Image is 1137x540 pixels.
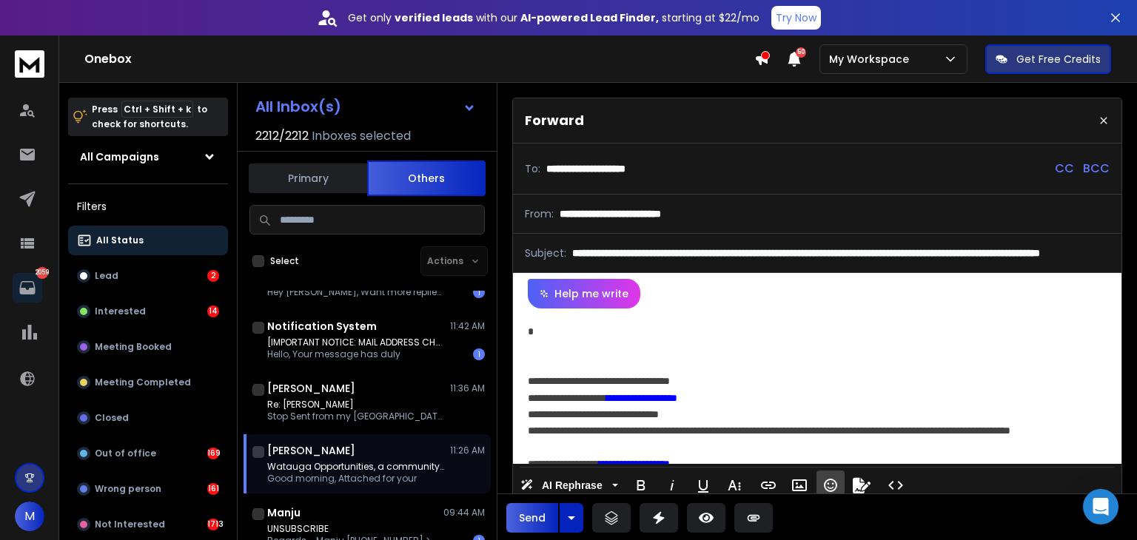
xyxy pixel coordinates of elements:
p: CC [1055,160,1074,178]
button: All Inbox(s) [244,92,488,121]
button: Send [506,503,558,533]
p: Wrong person [95,483,161,495]
button: Others [367,161,486,196]
p: Re: [PERSON_NAME] [267,399,445,411]
button: Closed [68,403,228,433]
button: Wrong person161 [68,474,228,504]
p: 11:36 AM [450,382,485,394]
p: Lead [95,270,118,282]
a: 2059 [13,273,42,303]
p: Interested [95,306,146,317]
button: Interested14 [68,297,228,326]
button: Code View [882,470,910,500]
p: Meeting Completed [95,377,191,388]
p: [IMPORTANT NOTICE: MAIL ADDRESS CHANGE [267,337,445,348]
strong: AI-powered Lead Finder, [520,10,659,25]
p: Try Now [776,10,816,25]
div: 1713 [207,519,219,530]
button: Lead2 [68,261,228,291]
button: All Status [68,226,228,255]
h1: [PERSON_NAME] [267,381,355,396]
button: M [15,502,44,531]
label: Select [270,255,299,267]
div: 1 [473,286,485,298]
h1: Onebox [84,50,754,68]
span: 50 [796,47,806,58]
button: Help me write [528,279,640,308]
button: Try Now [771,6,821,30]
h1: [PERSON_NAME] [267,443,355,458]
p: Hey [PERSON_NAME], Want more replies to [267,286,445,298]
p: 11:42 AM [450,320,485,332]
p: Meeting Booked [95,341,172,353]
strong: verified leads [395,10,473,25]
button: Insert Link (Ctrl+K) [754,470,782,500]
p: To: [525,161,540,176]
div: Open Intercom Messenger [1083,489,1118,524]
button: Italic (Ctrl+I) [658,470,686,500]
p: Get Free Credits [1016,52,1101,67]
p: Forward [525,110,584,131]
div: 2 [207,270,219,282]
button: Get Free Credits [985,44,1111,74]
p: All Status [96,234,144,246]
button: Not Interested1713 [68,510,228,539]
button: Out of office169 [68,439,228,468]
p: Closed [95,412,129,424]
span: AI Rephrase [539,479,606,492]
p: Press to check for shortcuts. [92,102,207,132]
div: 161 [207,483,219,495]
span: Ctrl + Shift + k [121,101,193,118]
p: Subject: [525,246,566,260]
button: Underline (Ctrl+U) [689,470,717,500]
p: My Workspace [829,52,915,67]
p: From: [525,206,554,221]
p: Watauga Opportunities, a community-focused nonprofit [267,461,445,473]
p: Hello, Your message has duly [267,348,445,360]
div: 169 [207,448,219,459]
img: logo [15,50,44,78]
button: Primary [249,162,367,195]
p: 09:44 AM [443,507,485,519]
button: Signature [848,470,876,500]
h1: Notification System [267,319,377,334]
h3: Filters [68,196,228,217]
div: 1 [473,348,485,360]
h1: Manju [267,505,301,520]
button: Meeting Booked [68,332,228,362]
p: BCC [1083,160,1110,178]
p: 2059 [36,267,48,279]
button: All Campaigns [68,142,228,172]
button: Meeting Completed [68,368,228,397]
p: Stop Sent from my [GEOGRAPHIC_DATA] -------------------------------------------------------------... [267,411,445,422]
p: Good morning, Attached for your [267,473,445,485]
div: 14 [207,306,219,317]
button: AI Rephrase [517,470,621,500]
h1: All Campaigns [80,149,159,164]
p: Not Interested [95,519,165,530]
p: 11:26 AM [450,445,485,456]
h1: All Inbox(s) [255,99,341,114]
p: Out of office [95,448,156,459]
button: More Text [720,470,748,500]
h3: Inboxes selected [312,127,411,145]
p: Get only with our starting at $22/mo [348,10,759,25]
p: UNSUBSCRIBE [267,523,430,535]
span: 2212 / 2212 [255,127,309,145]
